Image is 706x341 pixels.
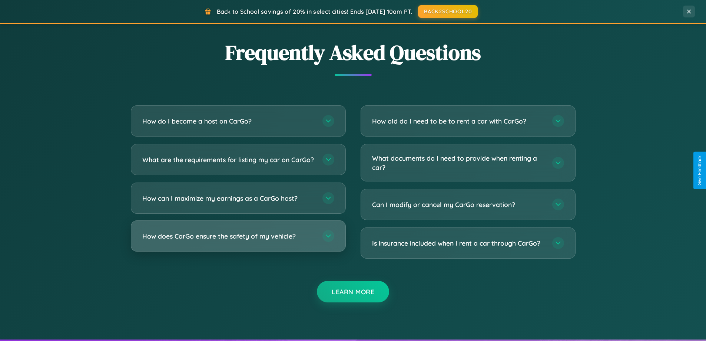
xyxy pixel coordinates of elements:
[317,281,389,302] button: Learn More
[372,239,545,248] h3: Is insurance included when I rent a car through CarGo?
[142,117,315,126] h3: How do I become a host on CarGo?
[697,155,702,186] div: Give Feedback
[142,232,315,241] h3: How does CarGo ensure the safety of my vehicle?
[217,8,412,15] span: Back to School savings of 20% in select cities! Ends [DATE] 10am PT.
[142,194,315,203] h3: How can I maximize my earnings as a CarGo host?
[418,5,478,18] button: BACK2SCHOOL20
[372,117,545,126] h3: How old do I need to be to rent a car with CarGo?
[142,155,315,164] h3: What are the requirements for listing my car on CarGo?
[131,38,576,67] h2: Frequently Asked Questions
[372,200,545,209] h3: Can I modify or cancel my CarGo reservation?
[372,154,545,172] h3: What documents do I need to provide when renting a car?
